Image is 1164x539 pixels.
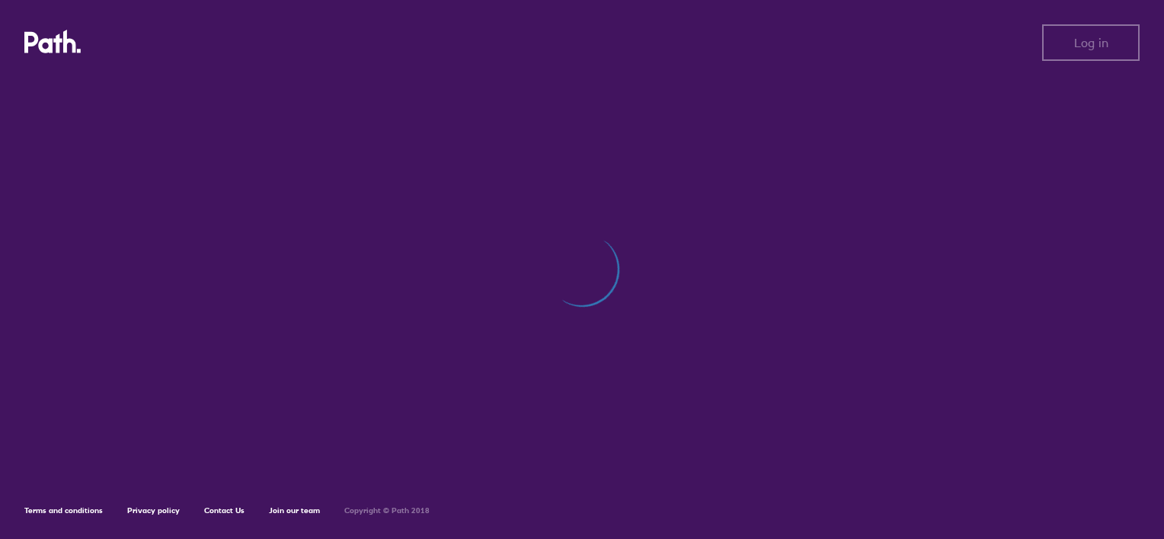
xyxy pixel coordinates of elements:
[24,506,103,515] a: Terms and conditions
[269,506,320,515] a: Join our team
[344,506,430,515] h6: Copyright © Path 2018
[1074,36,1108,49] span: Log in
[204,506,245,515] a: Contact Us
[127,506,180,515] a: Privacy policy
[1042,24,1140,61] button: Log in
